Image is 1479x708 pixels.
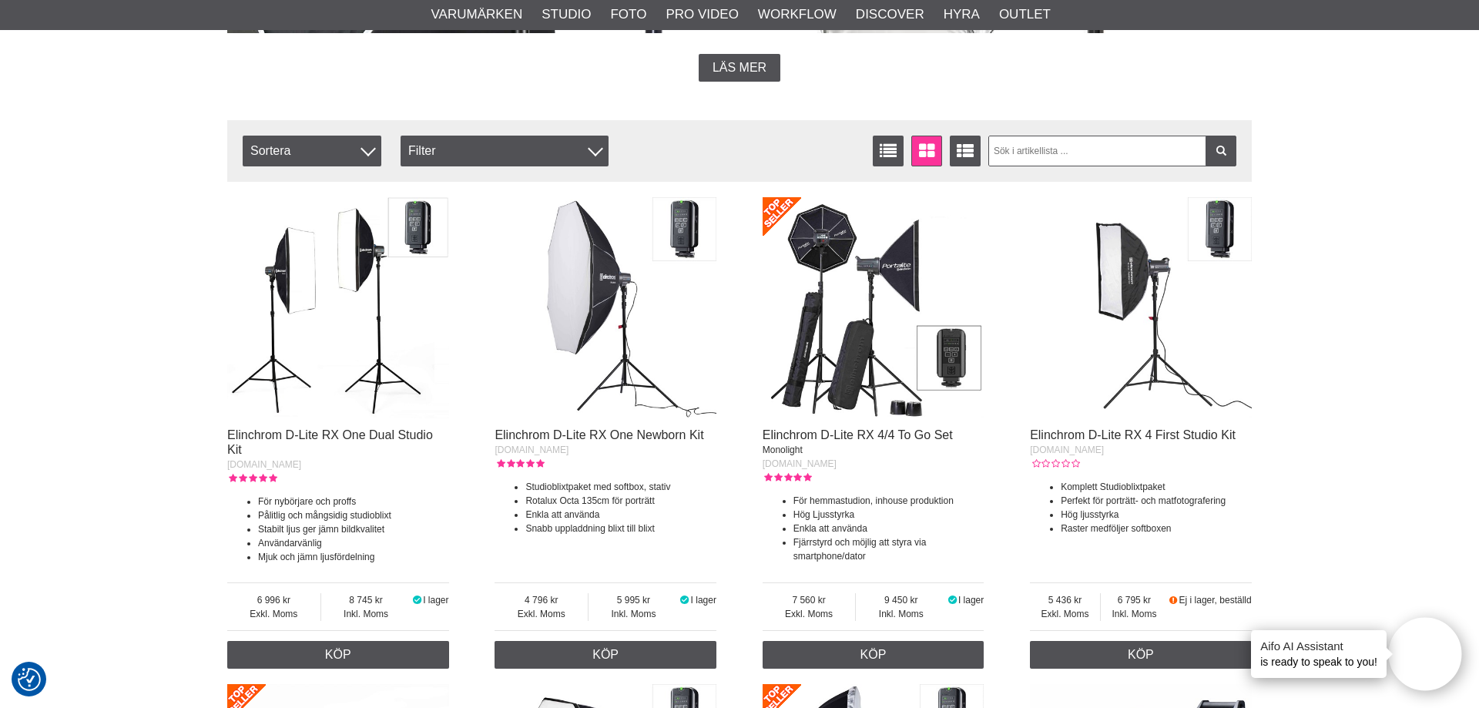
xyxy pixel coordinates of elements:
span: I lager [423,595,448,606]
li: Studioblixtpaket med softbox, stativ [525,480,716,494]
li: Användarvänlig [258,536,449,550]
li: Enkla att använda [525,508,716,522]
a: Elinchrom D-Lite RX One Newborn Kit [495,428,703,441]
a: Elinchrom D-Lite RX 4/4 To Go Set [763,428,953,441]
a: Utökad listvisning [950,136,981,166]
img: Elinchrom D-Lite RX One Dual Studio Kit [227,197,449,419]
div: Filter [401,136,609,166]
li: Raster medföljer softboxen [1061,522,1252,535]
span: Inkl. Moms [321,607,411,621]
a: Köp [1030,641,1252,669]
a: Hyra [944,5,980,25]
div: Kundbetyg: 5.00 [495,457,544,471]
img: Elinchrom D-Lite RX 4 First Studio Kit [1030,197,1252,419]
a: Studio [542,5,591,25]
input: Sök i artikellista ... [988,136,1237,166]
a: Listvisning [873,136,904,166]
li: För hemmastudion, inhouse produktion [793,494,984,508]
i: Beställd [1168,595,1179,606]
span: 4 796 [495,593,588,607]
a: Filtrera [1206,136,1236,166]
a: Elinchrom D-Lite RX 4 First Studio Kit [1030,428,1236,441]
div: Kundbetyg: 5.00 [763,471,812,485]
span: Monolight [763,445,803,455]
span: I lager [691,595,716,606]
a: Köp [227,641,449,669]
a: Outlet [999,5,1051,25]
i: I lager [411,595,423,606]
h4: Aifo AI Assistant [1260,638,1377,654]
li: Mjuk och jämn ljusfördelning [258,550,449,564]
li: Rotalux Octa 135cm för porträtt [525,494,716,508]
img: Revisit consent button [18,668,41,691]
li: Hög ljusstyrka [1061,508,1252,522]
a: Fönstervisning [911,136,942,166]
button: Samtyckesinställningar [18,666,41,693]
img: Elinchrom D-Lite RX 4/4 To Go Set [763,197,984,419]
span: [DOMAIN_NAME] [227,459,301,470]
li: Pålitlig och mångsidig studioblixt [258,508,449,522]
div: is ready to speak to you! [1251,630,1387,678]
li: Hög Ljusstyrka [793,508,984,522]
span: 6 795 [1101,593,1168,607]
span: Sortera [243,136,381,166]
span: 5 995 [589,593,679,607]
a: Foto [610,5,646,25]
a: Workflow [758,5,837,25]
span: Inkl. Moms [856,607,946,621]
span: Ej i lager, beställd [1179,595,1252,606]
a: Köp [763,641,984,669]
li: Snabb uppladdning blixt till blixt [525,522,716,535]
span: Inkl. Moms [589,607,679,621]
span: 9 450 [856,593,946,607]
span: 5 436 [1030,593,1100,607]
i: I lager [946,595,958,606]
span: 8 745 [321,593,411,607]
span: [DOMAIN_NAME] [1030,445,1104,455]
li: För nybörjare och proffs [258,495,449,508]
li: Komplett Studioblixtpaket [1061,480,1252,494]
li: Fjärrstyrd och möjlig att styra via smartphone/dator [793,535,984,563]
span: Inkl. Moms [1101,607,1168,621]
span: 6 996 [227,593,320,607]
span: Exkl. Moms [1030,607,1100,621]
span: I lager [958,595,984,606]
a: Köp [495,641,716,669]
a: Varumärken [431,5,523,25]
span: [DOMAIN_NAME] [763,458,837,469]
span: [DOMAIN_NAME] [495,445,568,455]
li: Enkla att använda [793,522,984,535]
div: Kundbetyg: 5.00 [227,471,277,485]
div: Kundbetyg: 0 [1030,457,1079,471]
span: Exkl. Moms [763,607,856,621]
span: Exkl. Moms [495,607,588,621]
span: Läs mer [713,61,766,75]
span: Exkl. Moms [227,607,320,621]
img: Elinchrom D-Lite RX One Newborn Kit [495,197,716,419]
i: I lager [679,595,691,606]
span: 7 560 [763,593,856,607]
a: Pro Video [666,5,738,25]
li: Stabilt ljus ger jämn bildkvalitet [258,522,449,536]
a: Discover [856,5,924,25]
a: Elinchrom D-Lite RX One Dual Studio Kit [227,428,433,456]
li: Perfekt för porträtt- och matfotografering [1061,494,1252,508]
